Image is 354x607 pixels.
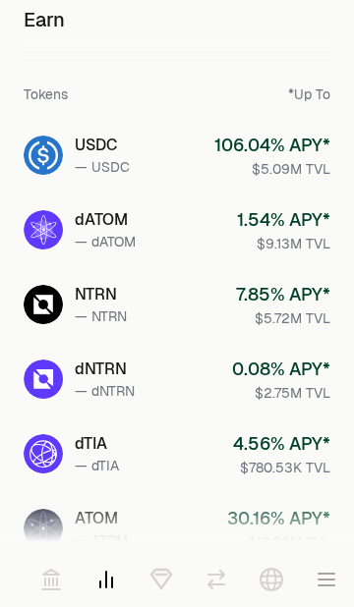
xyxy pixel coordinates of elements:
[24,434,63,473] img: dTIA
[227,505,330,532] div: 30.16 % APY*
[288,84,330,104] div: *Up To
[8,269,346,340] a: NTRNNTRN— NTRN7.85% APY*$5.72M TVL
[75,530,128,550] div: — ATOM
[75,358,135,381] div: dNTRN
[75,157,130,177] div: — USDC
[233,458,330,477] div: $780.53K TVL
[75,283,127,306] div: NTRN
[75,232,136,251] div: — dATOM
[232,383,330,403] div: $2.75M TVL
[227,532,330,552] div: $18.33M TVL
[214,159,330,179] div: $5.09M TVL
[8,493,346,564] a: ATOMATOM— ATOM30.16% APY*$18.33M TVL
[233,430,330,458] div: 4.56 % APY*
[24,509,63,548] img: ATOM
[75,456,119,475] div: — dTIA
[75,306,127,326] div: — NTRN
[24,6,65,33] span: Earn
[8,344,346,414] a: dNTRNdNTRN— dNTRN0.08% APY*$2.75M TVL
[232,356,330,383] div: 0.08 % APY*
[236,308,330,328] div: $5.72M TVL
[24,136,63,175] img: USDC
[24,84,68,104] div: Tokens
[75,134,130,157] div: USDC
[24,359,63,399] img: dNTRN
[75,381,135,401] div: — dNTRN
[75,208,136,232] div: dATOM
[8,194,346,265] a: dATOMdATOM— dATOM1.54% APY*$9.13M TVL
[24,285,63,324] img: NTRN
[237,234,330,253] div: $9.13M TVL
[237,206,330,234] div: 1.54 % APY*
[214,132,330,159] div: 106.04 % APY*
[75,432,119,456] div: dTIA
[24,210,63,249] img: dATOM
[8,418,346,489] a: dTIAdTIA— dTIA4.56% APY*$780.53K TVL
[8,120,346,191] a: USDCUSDC— USDC106.04% APY*$5.09M TVL
[236,281,330,308] div: 7.85 % APY*
[75,507,128,530] div: ATOM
